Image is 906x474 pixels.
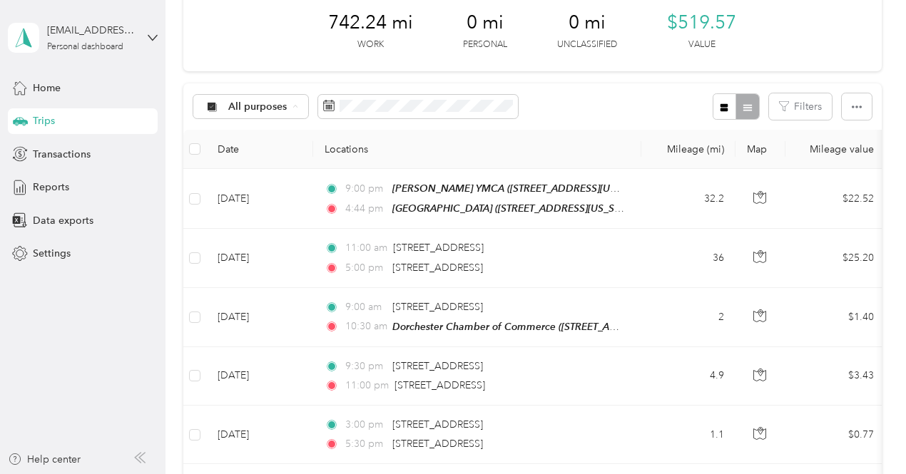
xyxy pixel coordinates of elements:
[33,147,91,162] span: Transactions
[688,38,716,51] p: Value
[392,360,483,372] span: [STREET_ADDRESS]
[345,436,386,452] span: 5:30 pm
[785,229,885,287] td: $25.20
[206,406,313,464] td: [DATE]
[313,130,641,169] th: Locations
[785,130,885,169] th: Mileage value
[345,378,389,393] span: 11:00 pm
[785,288,885,347] td: $1.40
[345,201,386,217] span: 4:44 pm
[8,452,81,467] button: Help center
[392,301,483,313] span: [STREET_ADDRESS]
[345,359,386,374] span: 9:30 pm
[345,299,386,315] span: 9:00 am
[33,113,55,128] span: Trips
[467,11,504,34] span: 0 mi
[392,202,641,215] span: [GEOGRAPHIC_DATA] ([STREET_ADDRESS][US_STATE])
[345,181,386,197] span: 9:00 pm
[641,130,736,169] th: Mileage (mi)
[33,180,69,195] span: Reports
[345,260,386,276] span: 5:00 pm
[463,38,507,51] p: Personal
[641,288,736,347] td: 2
[557,38,617,51] p: Unclassified
[392,182,653,195] span: [PERSON_NAME] YMCA ([STREET_ADDRESS][US_STATE])
[206,347,313,406] td: [DATE]
[33,246,71,261] span: Settings
[826,394,906,474] iframe: Everlance-gr Chat Button Frame
[392,418,483,431] span: [STREET_ADDRESS]
[345,240,387,256] span: 11:00 am
[47,43,123,51] div: Personal dashboard
[785,169,885,229] td: $22.52
[345,417,386,433] span: 3:00 pm
[641,229,736,287] td: 36
[206,288,313,347] td: [DATE]
[33,213,93,228] span: Data exports
[769,93,832,120] button: Filters
[641,169,736,229] td: 32.2
[641,347,736,406] td: 4.9
[395,379,485,391] span: [STREET_ADDRESS]
[33,81,61,96] span: Home
[392,262,483,274] span: [STREET_ADDRESS]
[392,438,483,450] span: [STREET_ADDRESS]
[393,242,484,254] span: [STREET_ADDRESS]
[357,38,384,51] p: Work
[569,11,606,34] span: 0 mi
[667,11,736,34] span: $519.57
[785,406,885,464] td: $0.77
[392,321,704,333] span: Dorchester Chamber of Commerce ([STREET_ADDRESS][US_STATE])
[228,102,287,112] span: All purposes
[47,23,136,38] div: [EMAIL_ADDRESS][DOMAIN_NAME]
[345,319,386,334] span: 10:30 am
[206,229,313,287] td: [DATE]
[641,406,736,464] td: 1.1
[328,11,413,34] span: 742.24 mi
[785,347,885,406] td: $3.43
[736,130,785,169] th: Map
